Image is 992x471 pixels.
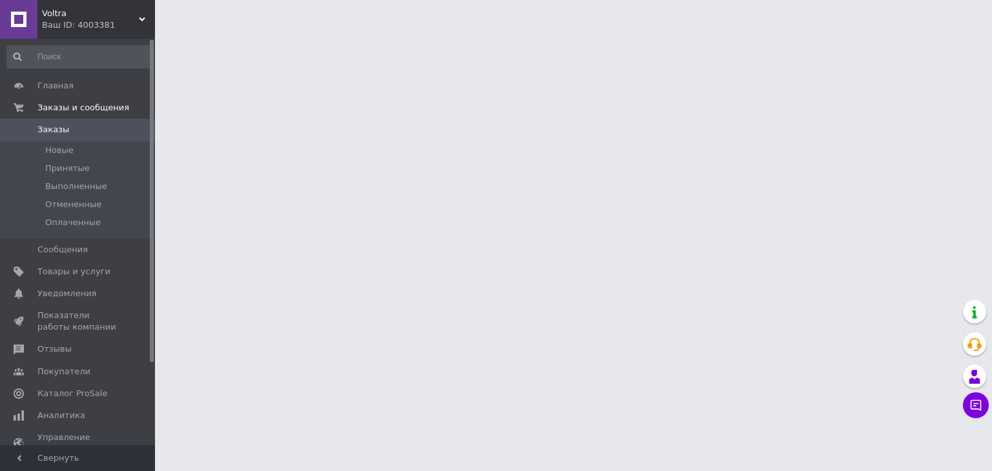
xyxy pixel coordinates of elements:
span: Voltra [42,8,139,19]
span: Показатели работы компании [37,310,119,333]
span: Товары и услуги [37,266,110,277]
span: Принятые [45,163,90,174]
div: Ваш ID: 4003381 [42,19,155,31]
span: Оплаченные [45,217,101,228]
span: Аналитика [37,410,85,421]
span: Отзывы [37,343,72,355]
span: Главная [37,80,74,92]
span: Выполненные [45,181,107,192]
span: Заказы [37,124,69,135]
span: Отмененные [45,199,101,210]
span: Уведомления [37,288,96,299]
span: Заказы и сообщения [37,102,129,114]
span: Новые [45,145,74,156]
span: Управление сайтом [37,432,119,455]
button: Чат с покупателем [963,392,989,418]
span: Каталог ProSale [37,388,107,399]
span: Покупатели [37,366,90,377]
span: Сообщения [37,244,88,256]
input: Поиск [6,45,152,68]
